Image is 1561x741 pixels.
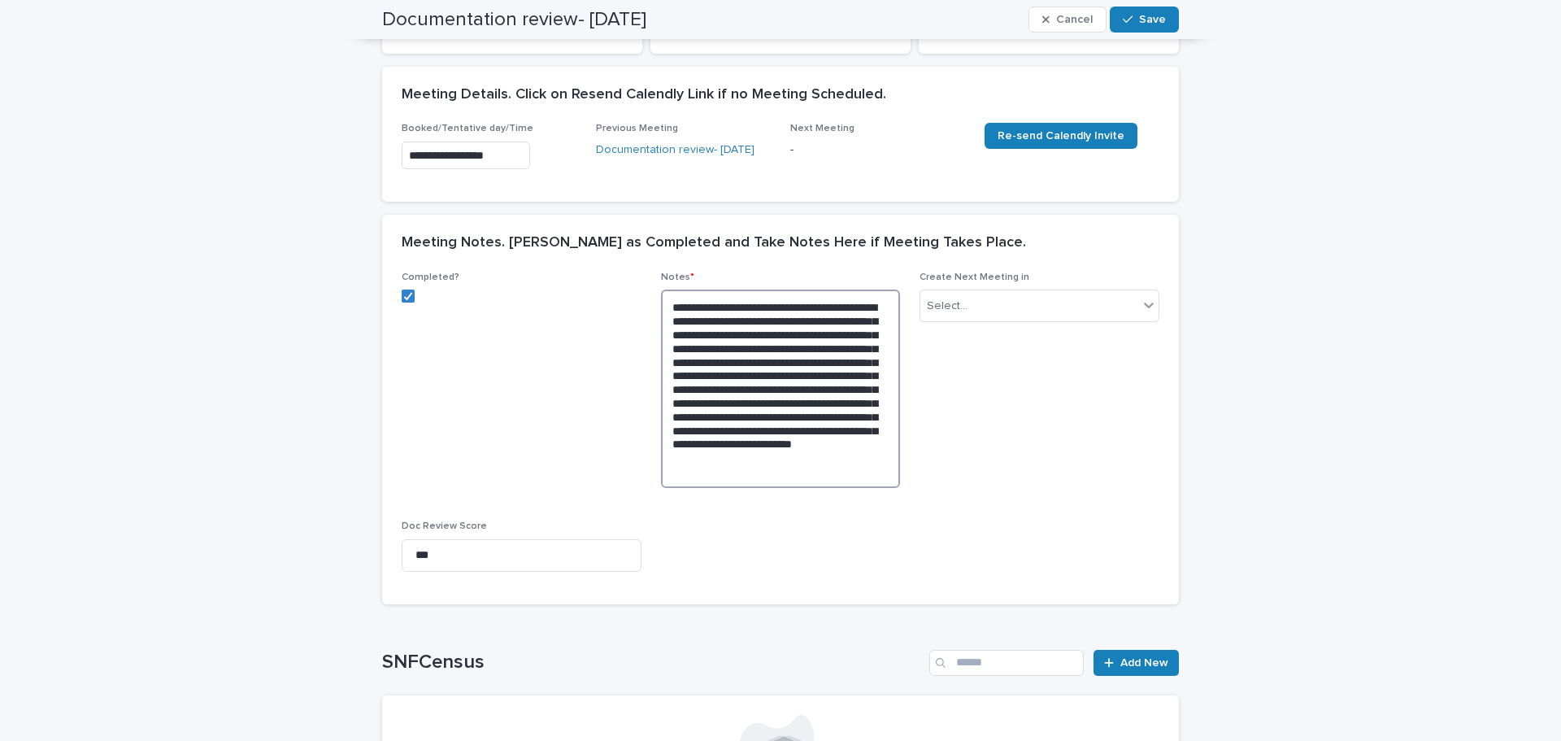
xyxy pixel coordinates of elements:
[929,650,1084,676] input: Search
[402,272,459,282] span: Completed?
[402,234,1026,252] h2: Meeting Notes. [PERSON_NAME] as Completed and Take Notes Here if Meeting Takes Place.
[920,272,1029,282] span: Create Next Meeting in
[1120,657,1168,669] span: Add New
[661,272,694,282] span: Notes
[596,124,678,133] span: Previous Meeting
[382,651,923,674] h1: SNFCensus
[596,142,754,159] a: Documentation review- [DATE]
[1028,7,1107,33] button: Cancel
[998,130,1124,142] span: Re-send Calendly Invite
[985,123,1137,149] a: Re-send Calendly Invite
[927,298,967,315] div: Select...
[1110,7,1179,33] button: Save
[1139,14,1166,25] span: Save
[402,124,533,133] span: Booked/Tentative day/Time
[402,86,886,104] h2: Meeting Details. Click on Resend Calendly Link if no Meeting Scheduled.
[382,8,646,32] h2: Documentation review- [DATE]
[790,142,965,159] p: -
[1094,650,1179,676] a: Add New
[1056,14,1093,25] span: Cancel
[402,521,487,531] span: Doc Review Score
[790,124,854,133] span: Next Meeting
